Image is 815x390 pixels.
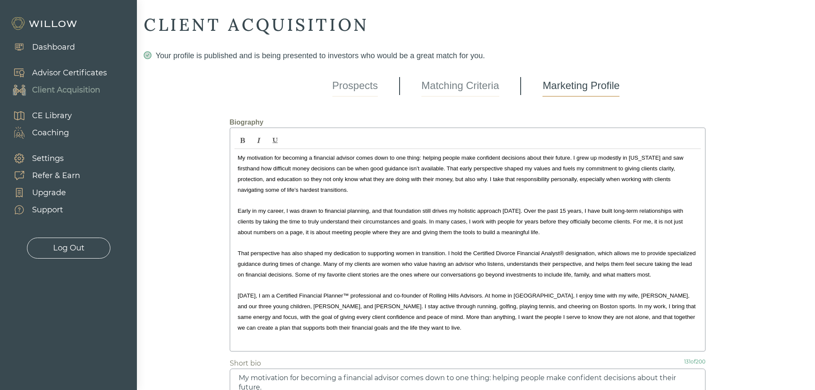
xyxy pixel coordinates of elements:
span: My motivation for becoming a financial advisor comes down to one thing: helping people make confi... [238,155,684,193]
span: Italic [251,133,267,148]
a: CE Library [4,107,72,124]
div: Dashboard [32,42,75,53]
a: Marketing Profile [542,75,619,97]
a: Prospects [332,75,378,97]
span: Early in my career, I was drawn to financial planning, and that foundation still drives my holist... [238,208,683,235]
a: Settings [4,150,80,167]
a: Client Acquisition [4,81,107,98]
div: CLIENT ACQUISITION [144,14,808,36]
div: CE Library [32,110,72,122]
div: Client Acquisition [32,84,100,96]
span: That perspective has also shaped my dedication to supporting women in transition. I hold the Cert... [238,250,696,278]
span: [DATE], I am a Certified Financial Planner™ professional and co-founder of Rolling Hills Advisors... [238,292,696,331]
span: Bold [235,133,250,148]
div: Settings [32,153,64,164]
a: Dashboard [4,39,75,56]
div: Coaching [32,127,69,139]
span: check-circle [144,51,151,59]
div: Refer & Earn [32,170,80,182]
span: Underline [267,133,283,148]
img: Willow [11,17,79,30]
div: Biography [230,117,723,128]
a: Advisor Certificates [4,64,107,81]
div: Support [32,204,63,216]
p: 131 of 200 [684,358,705,369]
div: Advisor Certificates [32,67,107,79]
div: Log Out [53,242,84,254]
a: Matching Criteria [421,75,499,97]
a: Upgrade [4,184,80,201]
a: Refer & Earn [4,167,80,184]
div: Short bio [230,358,261,369]
div: Upgrade [32,187,66,199]
div: Your profile is published and is being presented to investors who would be a great match for you. [144,50,808,62]
a: Coaching [4,124,72,141]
